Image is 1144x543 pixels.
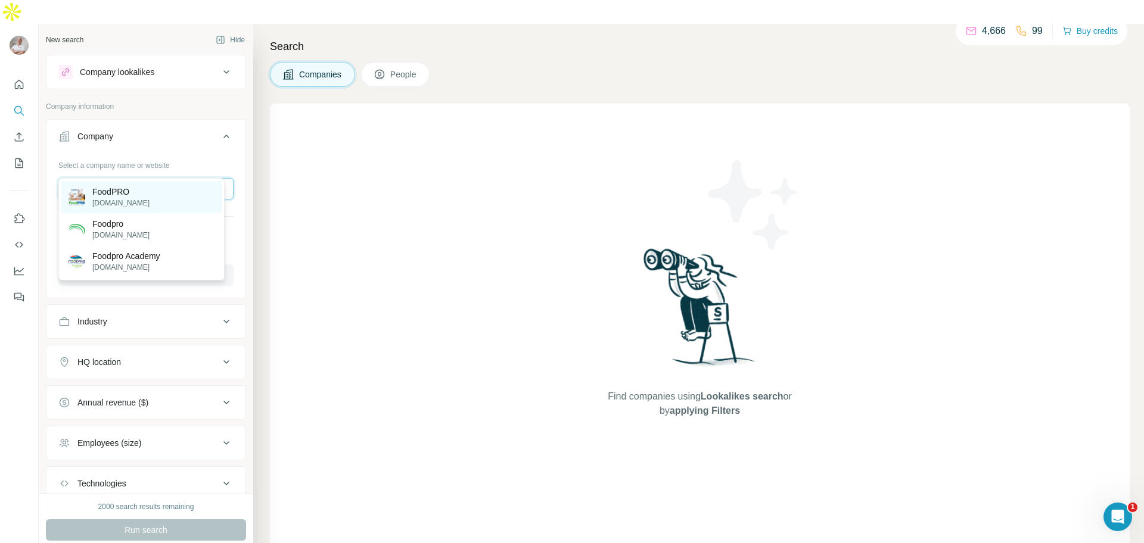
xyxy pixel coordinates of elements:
[982,24,1006,38] p: 4,666
[77,316,107,327] div: Industry
[700,151,807,258] img: Surfe Illustration - Stars
[46,348,245,376] button: HQ location
[92,230,150,241] p: [DOMAIN_NAME]
[77,356,121,368] div: HQ location
[77,437,141,449] div: Employees (size)
[46,388,245,417] button: Annual revenue ($)
[46,35,83,45] div: New search
[46,307,245,336] button: Industry
[98,501,194,512] div: 2000 search results remaining
[207,31,253,49] button: Hide
[604,389,795,418] span: Find companies using or by
[270,38,1130,55] h4: Search
[1128,503,1137,512] span: 1
[58,155,234,171] div: Select a company name or website
[46,469,245,498] button: Technologies
[10,74,29,95] button: Quick start
[69,221,85,238] img: Foodpro
[46,58,245,86] button: Company lookalikes
[10,286,29,308] button: Feedback
[670,405,740,416] span: applying Filters
[69,189,85,205] img: FoodPRO
[46,429,245,457] button: Employees (size)
[10,36,29,55] img: Avatar
[92,198,150,208] p: [DOMAIN_NAME]
[77,130,113,142] div: Company
[701,391,784,401] span: Lookalikes search
[77,478,126,489] div: Technologies
[390,68,418,80] span: People
[10,126,29,148] button: Enrich CSV
[299,68,343,80] span: Companies
[10,152,29,174] button: My lists
[92,186,150,198] p: FoodPRO
[1103,503,1132,531] iframe: Intercom live chat
[92,218,150,230] p: Foodpro
[1062,23,1118,39] button: Buy credits
[10,100,29,121] button: Search
[10,234,29,255] button: Use Surfe API
[46,122,245,155] button: Company
[10,208,29,229] button: Use Surfe on LinkedIn
[92,262,160,273] p: [DOMAIN_NAME]
[10,260,29,282] button: Dashboard
[77,397,148,408] div: Annual revenue ($)
[92,250,160,262] p: Foodpro Academy
[46,101,246,112] p: Company information
[80,66,154,78] div: Company lookalikes
[69,253,85,270] img: Foodpro Academy
[638,245,762,378] img: Surfe Illustration - Woman searching with binoculars
[1032,24,1043,38] p: 99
